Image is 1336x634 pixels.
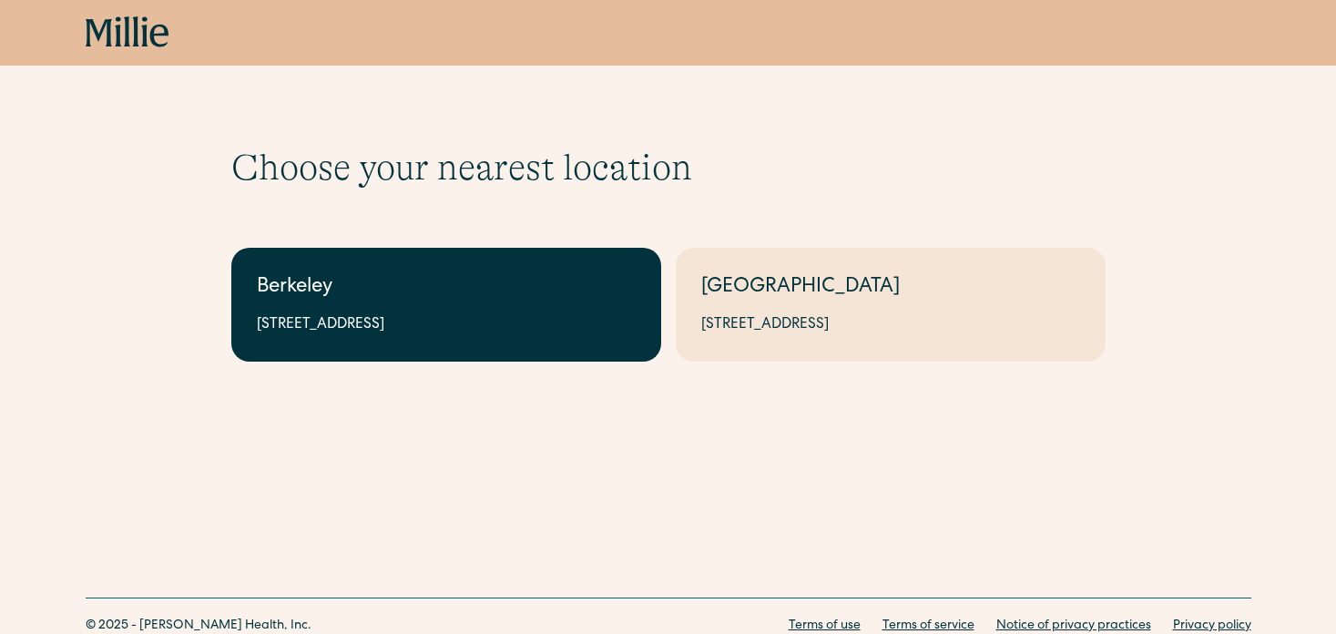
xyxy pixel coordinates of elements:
[231,248,661,362] a: Berkeley[STREET_ADDRESS]
[676,248,1106,362] a: [GEOGRAPHIC_DATA][STREET_ADDRESS]
[701,314,1080,336] div: [STREET_ADDRESS]
[701,273,1080,303] div: [GEOGRAPHIC_DATA]
[231,146,1106,189] h1: Choose your nearest location
[257,273,636,303] div: Berkeley
[257,314,636,336] div: [STREET_ADDRESS]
